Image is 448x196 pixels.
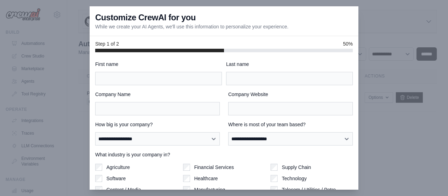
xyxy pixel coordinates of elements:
label: Software [106,175,126,182]
label: Last name [226,61,353,68]
label: What industry is your company in? [95,151,353,158]
label: Telecom / Utilities / Petro [282,186,336,193]
label: Company Website [228,91,353,98]
label: Company Name [95,91,220,98]
label: Where is most of your team based? [228,121,353,128]
h3: Customize CrewAI for you [95,12,196,23]
label: Manufacturing [194,186,225,193]
p: While we create your AI Agents, we'll use this information to personalize your experience. [95,23,288,30]
span: Step 1 of 2 [95,40,119,47]
label: Financial Services [194,164,234,171]
label: Supply Chain [282,164,311,171]
label: How big is your company? [95,121,220,128]
label: Technology [282,175,307,182]
label: Content / Media [106,186,141,193]
label: First name [95,61,222,68]
label: Healthcare [194,175,218,182]
label: Agriculture [106,164,130,171]
span: 50% [343,40,353,47]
